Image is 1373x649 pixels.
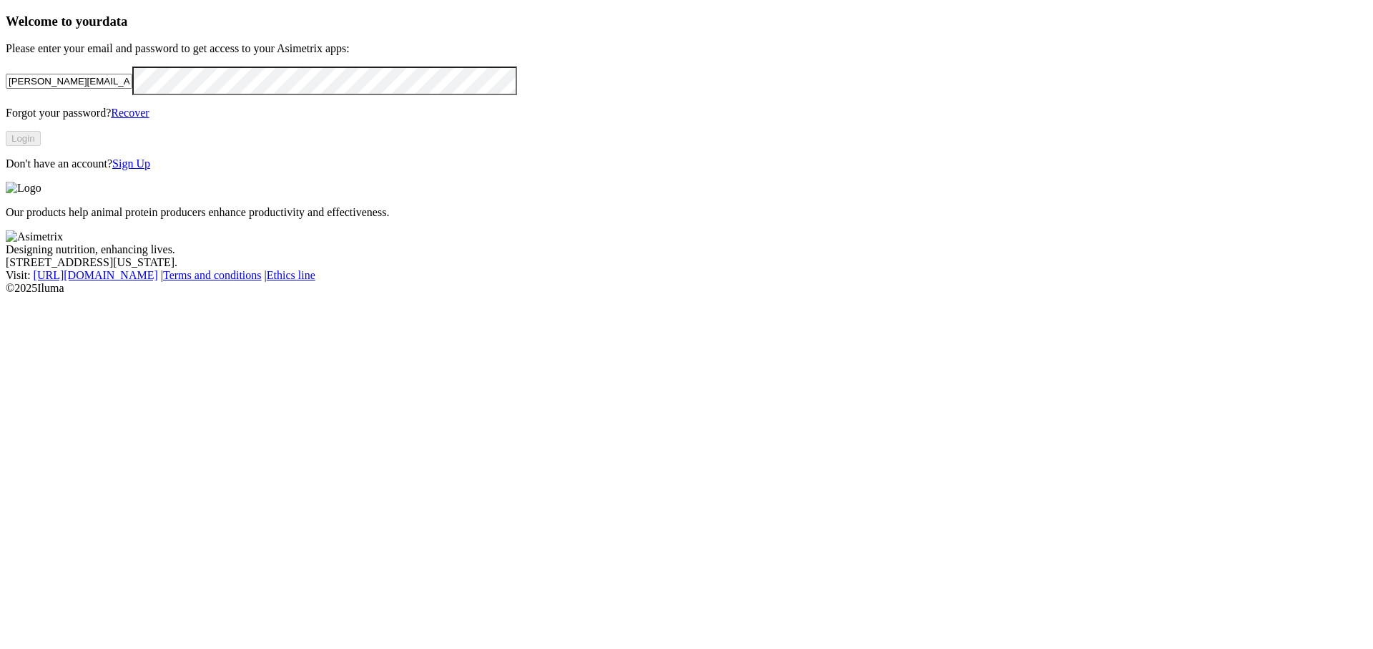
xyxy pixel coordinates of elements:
[6,157,1367,170] p: Don't have an account?
[112,157,150,170] a: Sign Up
[6,282,1367,295] div: © 2025 Iluma
[6,243,1367,256] div: Designing nutrition, enhancing lives.
[34,269,158,281] a: [URL][DOMAIN_NAME]
[6,131,41,146] button: Login
[6,182,41,195] img: Logo
[102,14,127,29] span: data
[267,269,315,281] a: Ethics line
[6,74,132,89] input: Your email
[6,42,1367,55] p: Please enter your email and password to get access to your Asimetrix apps:
[6,107,1367,119] p: Forgot your password?
[6,256,1367,269] div: [STREET_ADDRESS][US_STATE].
[6,269,1367,282] div: Visit : | |
[6,14,1367,29] h3: Welcome to your
[163,269,262,281] a: Terms and conditions
[6,230,63,243] img: Asimetrix
[6,206,1367,219] p: Our products help animal protein producers enhance productivity and effectiveness.
[111,107,149,119] a: Recover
